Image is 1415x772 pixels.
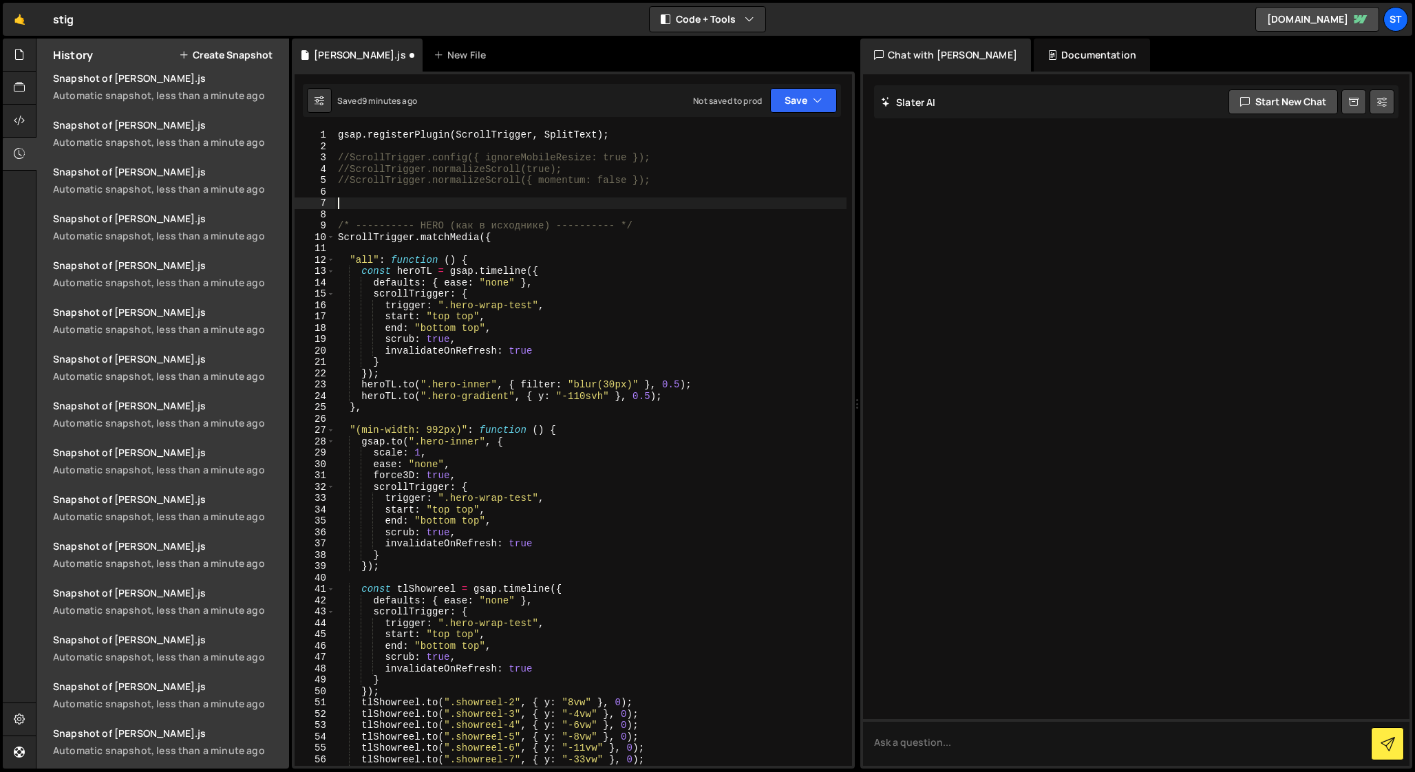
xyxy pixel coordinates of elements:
div: 33 [295,493,335,504]
div: 25 [295,402,335,414]
div: Automatic snapshot, less than a minute ago [53,463,281,476]
a: Snapshot of [PERSON_NAME].jsAutomatic snapshot, less than a minute ago [45,204,289,250]
div: 18 [295,323,335,334]
div: Snapshot of [PERSON_NAME].js [53,305,281,319]
div: Automatic snapshot, less than a minute ago [53,276,281,289]
div: 37 [295,538,335,550]
div: Snapshot of [PERSON_NAME].js [53,586,281,599]
div: 15 [295,288,335,300]
div: 8 [295,209,335,221]
div: Automatic snapshot, less than a minute ago [53,229,281,242]
div: 17 [295,311,335,323]
div: 5 [295,175,335,186]
button: Save [770,88,837,113]
div: Snapshot of [PERSON_NAME].js [53,259,281,272]
div: 41 [295,583,335,595]
div: 4 [295,164,335,175]
div: Snapshot of [PERSON_NAME].js [53,399,281,412]
div: 19 [295,334,335,345]
div: Snapshot of [PERSON_NAME].js [53,165,281,178]
div: Not saved to prod [693,95,762,107]
div: 32 [295,482,335,493]
div: 51 [295,697,335,709]
div: Snapshot of [PERSON_NAME].js [53,212,281,225]
div: 23 [295,379,335,391]
button: Create Snapshot [179,50,273,61]
div: St [1383,7,1408,32]
div: 36 [295,527,335,539]
div: 26 [295,414,335,425]
div: Automatic snapshot, less than a minute ago [53,182,281,195]
div: 6 [295,186,335,198]
div: New File [434,48,491,62]
button: Code + Tools [650,7,765,32]
div: Snapshot of [PERSON_NAME].js [53,727,281,740]
div: Snapshot of [PERSON_NAME].js [53,680,281,693]
div: Automatic snapshot, less than a minute ago [53,89,281,102]
div: 9 minutes ago [362,95,417,107]
div: 55 [295,742,335,754]
div: Snapshot of [PERSON_NAME].js [53,72,281,85]
div: 56 [295,754,335,766]
div: 3 [295,152,335,164]
div: 28 [295,436,335,448]
div: Automatic snapshot, less than a minute ago [53,136,281,149]
div: 40 [295,572,335,584]
div: stig [53,11,74,28]
div: 44 [295,618,335,630]
div: Chat with [PERSON_NAME] [860,39,1031,72]
div: 43 [295,606,335,618]
div: 50 [295,686,335,698]
a: Snapshot of [PERSON_NAME].jsAutomatic snapshot, less than a minute ago [45,391,289,438]
div: 42 [295,595,335,607]
div: 53 [295,720,335,731]
a: Snapshot of [PERSON_NAME].jsAutomatic snapshot, less than a minute ago [45,484,289,531]
a: Snapshot of [PERSON_NAME].jsAutomatic snapshot, less than a minute ago [45,672,289,718]
div: 24 [295,391,335,403]
div: [PERSON_NAME].js [314,48,406,62]
h2: History [53,47,93,63]
div: 14 [295,277,335,289]
div: 34 [295,504,335,516]
div: 20 [295,345,335,357]
a: Snapshot of [PERSON_NAME].jsAutomatic snapshot, less than a minute ago [45,718,289,765]
div: 11 [295,243,335,255]
div: Snapshot of [PERSON_NAME].js [53,446,281,459]
div: Automatic snapshot, less than a minute ago [53,697,281,710]
a: Snapshot of [PERSON_NAME].jsAutomatic snapshot, less than a minute ago [45,63,289,110]
div: 9 [295,220,335,232]
div: 1 [295,129,335,141]
div: Automatic snapshot, less than a minute ago [53,557,281,570]
div: Automatic snapshot, less than a minute ago [53,510,281,523]
div: 27 [295,425,335,436]
div: 29 [295,447,335,459]
a: [DOMAIN_NAME] [1255,7,1379,32]
div: Automatic snapshot, less than a minute ago [53,416,281,429]
a: Snapshot of [PERSON_NAME].jsAutomatic snapshot, less than a minute ago [45,625,289,672]
div: 22 [295,368,335,380]
div: 31 [295,470,335,482]
div: Snapshot of [PERSON_NAME].js [53,352,281,365]
div: 38 [295,550,335,561]
div: 10 [295,232,335,244]
div: Snapshot of [PERSON_NAME].js [53,539,281,553]
div: 47 [295,652,335,663]
div: 2 [295,141,335,153]
div: 13 [295,266,335,277]
div: Snapshot of [PERSON_NAME].js [53,633,281,646]
a: Snapshot of [PERSON_NAME].jsAutomatic snapshot, less than a minute ago [45,344,289,391]
a: Snapshot of [PERSON_NAME].jsAutomatic snapshot, less than a minute ago [45,438,289,484]
div: Automatic snapshot, less than a minute ago [53,650,281,663]
div: 54 [295,731,335,743]
div: 52 [295,709,335,720]
div: Snapshot of [PERSON_NAME].js [53,118,281,131]
div: 12 [295,255,335,266]
a: Snapshot of [PERSON_NAME].jsAutomatic snapshot, less than a minute ago [45,578,289,625]
a: Snapshot of [PERSON_NAME].jsAutomatic snapshot, less than a minute ago [45,110,289,157]
div: 39 [295,561,335,572]
div: 49 [295,674,335,686]
div: Automatic snapshot, less than a minute ago [53,744,281,757]
div: 7 [295,197,335,209]
div: 21 [295,356,335,368]
h2: Slater AI [881,96,936,109]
